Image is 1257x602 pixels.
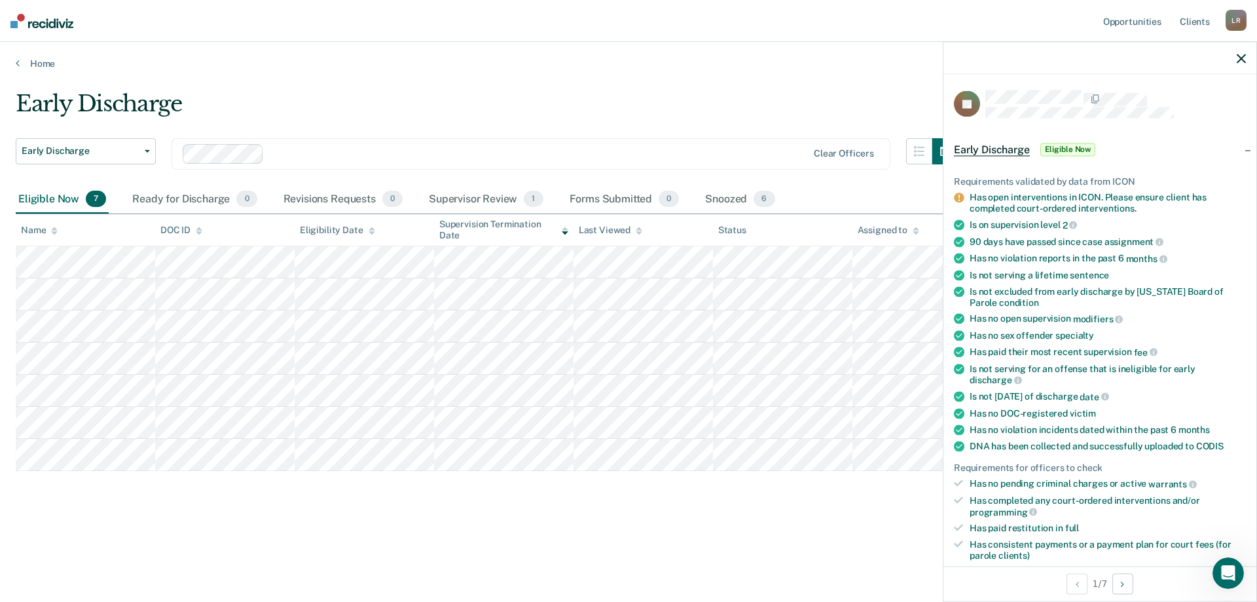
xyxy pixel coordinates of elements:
[718,225,746,236] div: Status
[1134,347,1157,357] span: fee
[1104,236,1163,247] span: assignment
[579,225,642,236] div: Last Viewed
[524,191,543,208] span: 1
[970,286,1246,308] div: Is not excluded from early discharge by [US_STATE] Board of Parole
[1066,573,1087,594] button: Previous Opportunity
[954,176,1246,187] div: Requirements validated by data from ICON
[1226,10,1247,31] div: L R
[10,14,73,28] img: Recidiviz
[943,128,1256,170] div: Early DischargeEligible Now
[970,253,1246,265] div: Has no violation reports in the past 6
[970,375,1022,385] span: discharge
[1112,573,1133,594] button: Next Opportunity
[1055,329,1094,340] span: specialty
[970,346,1246,358] div: Has paid their most recent supervision
[86,191,106,208] span: 7
[970,236,1246,248] div: 90 days have passed since case
[970,495,1246,517] div: Has completed any court-ordered interventions and/or
[1040,143,1096,156] span: Eligible Now
[970,390,1246,402] div: Is not [DATE] of discharge
[954,462,1246,473] div: Requirements for officers to check
[943,566,1256,601] div: 1 / 7
[659,191,679,208] span: 0
[702,185,777,214] div: Snoozed
[970,539,1246,561] div: Has consistent payments or a payment plan for court fees (for parole
[999,297,1039,307] span: condition
[16,58,1241,69] a: Home
[970,440,1246,451] div: DNA has been collected and successfully uploaded to
[970,424,1246,435] div: Has no violation incidents dated within the past 6
[300,225,375,236] div: Eligibility Date
[970,363,1246,385] div: Is not serving for an offense that is ineligible for early
[439,219,568,241] div: Supervision Termination Date
[1063,219,1078,230] span: 2
[970,407,1246,419] div: Has no DOC-registered
[970,329,1246,341] div: Has no sex offender
[281,185,405,214] div: Revisions Requests
[970,478,1246,490] div: Has no pending criminal charges or active
[130,185,259,214] div: Ready for Discharge
[970,313,1246,325] div: Has no open supervision
[1148,479,1197,489] span: warrants
[970,219,1246,231] div: Is on supervision level
[16,185,109,214] div: Eligible Now
[236,191,257,208] span: 0
[1196,440,1224,451] span: CODIS
[970,192,1246,214] div: Has open interventions in ICON. Please ensure client has completed court-ordered interventions.
[998,550,1030,560] span: clients)
[22,145,139,157] span: Early Discharge
[970,506,1037,517] span: programming
[970,269,1246,280] div: Is not serving a lifetime
[160,225,202,236] div: DOC ID
[814,148,874,159] div: Clear officers
[1126,253,1167,263] span: months
[1178,424,1210,434] span: months
[1080,391,1108,402] span: date
[382,191,403,208] span: 0
[1070,407,1096,418] span: victim
[16,90,958,128] div: Early Discharge
[426,185,546,214] div: Supervisor Review
[21,225,58,236] div: Name
[970,523,1246,534] div: Has paid restitution in
[754,191,774,208] span: 6
[954,143,1030,156] span: Early Discharge
[567,185,682,214] div: Forms Submitted
[1070,269,1109,280] span: sentence
[858,225,919,236] div: Assigned to
[1065,523,1079,533] span: full
[1212,557,1244,589] iframe: Intercom live chat
[1073,314,1123,324] span: modifiers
